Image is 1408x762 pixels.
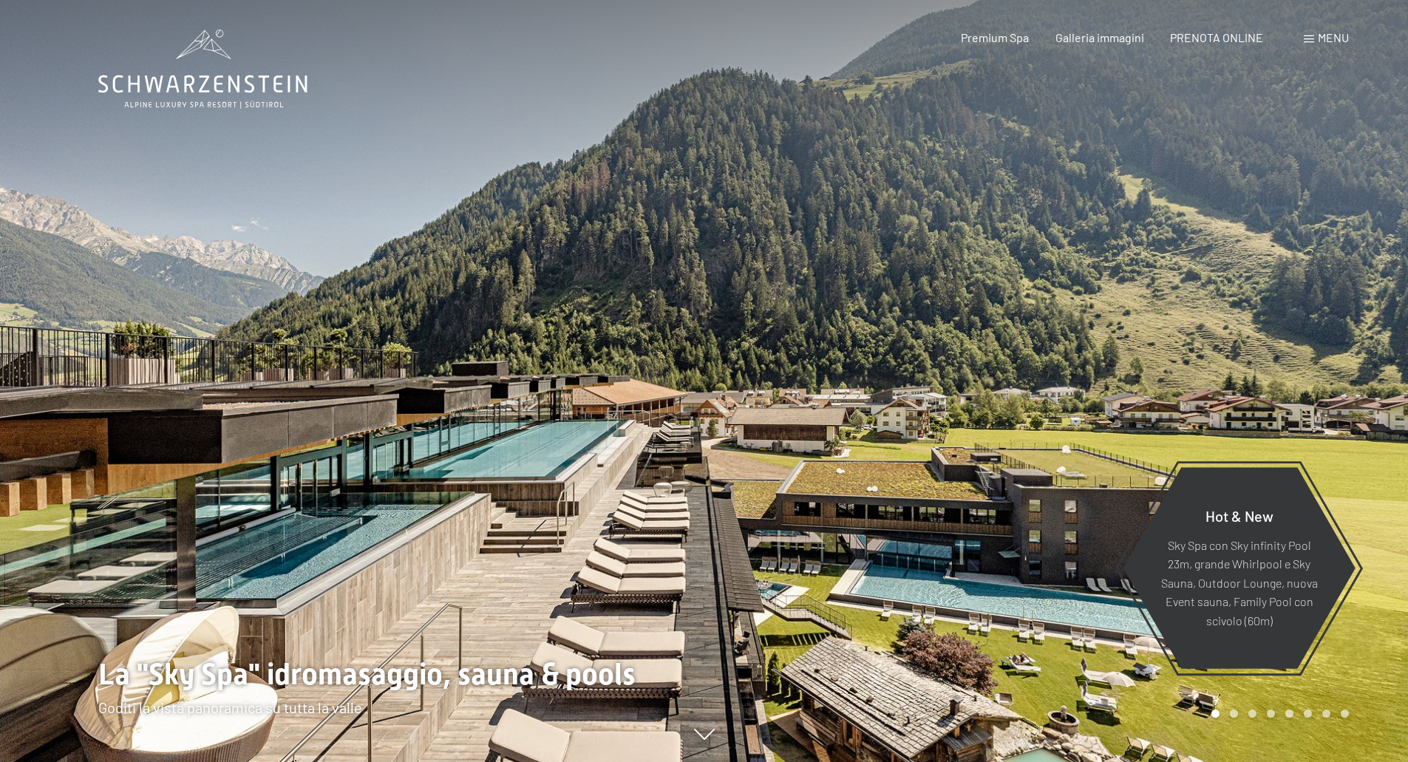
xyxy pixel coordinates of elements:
div: Carousel Page 5 [1285,710,1293,718]
a: Hot & New Sky Spa con Sky infinity Pool 23m, grande Whirlpool e Sky Sauna, Outdoor Lounge, nuova ... [1122,466,1356,670]
div: Carousel Page 3 [1248,710,1256,718]
div: Carousel Page 7 [1322,710,1330,718]
a: Premium Spa [961,30,1029,44]
div: Carousel Page 2 [1230,710,1238,718]
p: Sky Spa con Sky infinity Pool 23m, grande Whirlpool e Sky Sauna, Outdoor Lounge, nuova Event saun... [1159,535,1319,630]
span: Menu [1318,30,1349,44]
div: Carousel Page 1 (Current Slide) [1211,710,1220,718]
div: Carousel Pagination [1206,710,1349,718]
div: Carousel Page 8 [1341,710,1349,718]
span: Hot & New [1205,506,1273,524]
div: Carousel Page 4 [1267,710,1275,718]
div: Carousel Page 6 [1304,710,1312,718]
a: PRENOTA ONLINE [1170,30,1263,44]
a: Galleria immagini [1055,30,1144,44]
